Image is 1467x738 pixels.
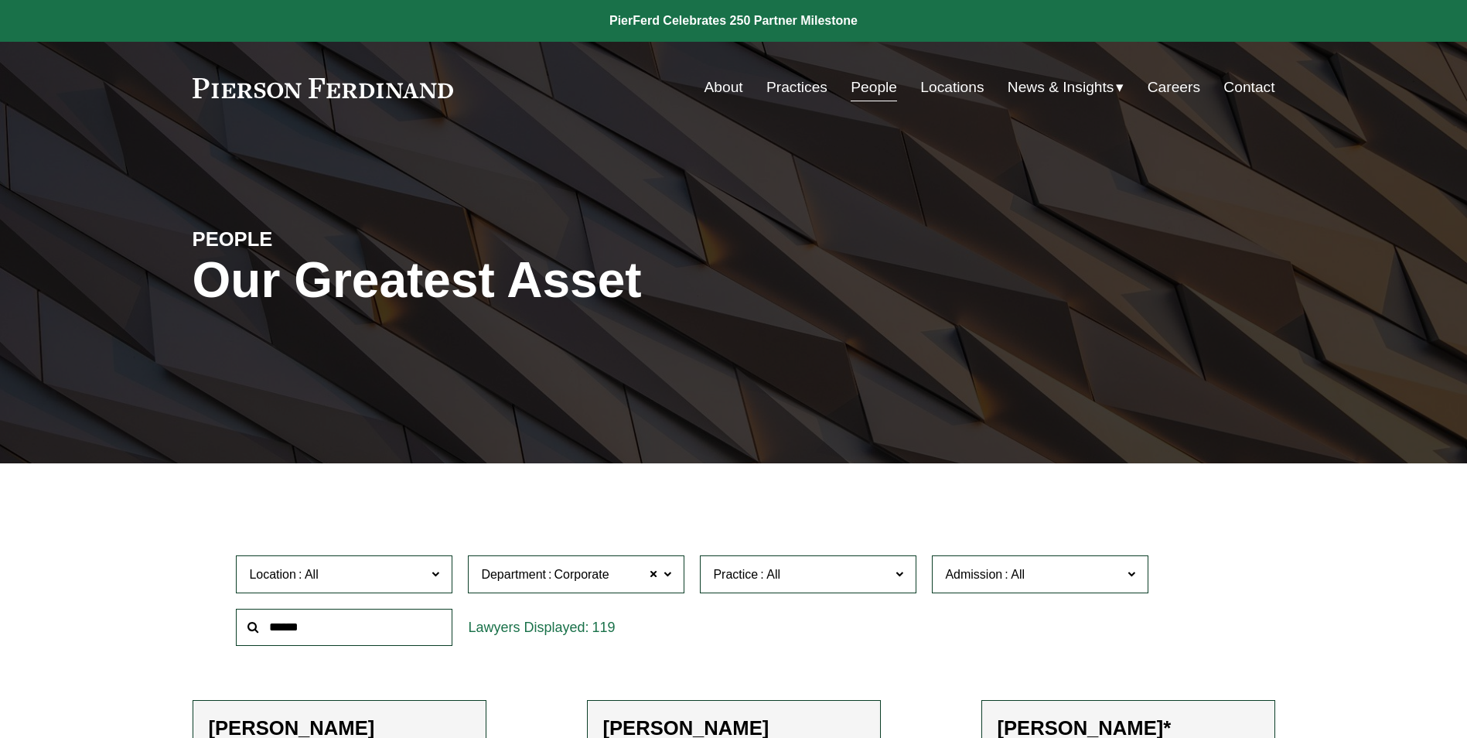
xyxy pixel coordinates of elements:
[481,568,546,581] span: Department
[705,73,743,102] a: About
[193,227,463,251] h4: PEOPLE
[1008,73,1124,102] a: folder dropdown
[592,620,615,635] span: 119
[851,73,897,102] a: People
[1148,73,1200,102] a: Careers
[193,252,914,309] h1: Our Greatest Asset
[554,565,609,585] span: Corporate
[1223,73,1274,102] a: Contact
[1008,74,1114,101] span: News & Insights
[920,73,984,102] a: Locations
[766,73,827,102] a: Practices
[249,568,296,581] span: Location
[945,568,1002,581] span: Admission
[713,568,758,581] span: Practice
